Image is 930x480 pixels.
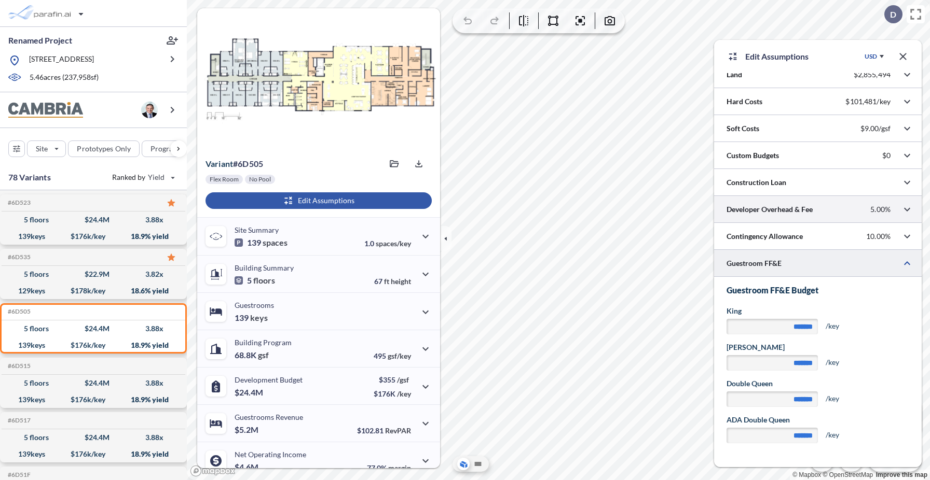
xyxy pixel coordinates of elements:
p: 139 [235,313,268,323]
p: Building Program [235,338,292,347]
p: # 6d505 [206,159,263,169]
p: Edit Assumptions [745,50,809,63]
span: /gsf [397,375,409,384]
h5: Click to copy the code [6,471,31,478]
span: ft [384,277,389,286]
p: Soft Costs [727,123,759,134]
p: $355 [374,375,411,384]
p: 68.8K [235,350,269,360]
button: Ranked by Yield [104,169,182,186]
p: No Pool [249,175,271,183]
p: $4.6M [235,462,260,472]
span: /key [826,430,839,439]
p: Prototypes Only [77,144,131,154]
p: Guestrooms [235,301,274,309]
a: Improve this map [876,471,927,478]
p: Development Budget [235,375,303,384]
p: Construction Loan [727,177,786,188]
p: 77.0% [367,463,411,472]
p: $102.81 [357,426,411,435]
p: 67 [374,277,411,286]
p: $176K [374,389,411,398]
button: Edit Assumptions [206,192,432,209]
p: 5 [235,275,275,286]
label: Double Queen [727,378,909,389]
p: Net Operating Income [235,450,306,459]
button: Site [27,140,66,157]
p: Flex Room [210,175,239,183]
p: Guestrooms Revenue [235,413,303,421]
p: [STREET_ADDRESS] [29,54,94,67]
p: 10.00% [866,232,891,241]
label: ADA Double Queen [727,415,909,425]
span: keys [250,313,268,323]
span: /key [826,358,839,366]
p: Custom Budgets [727,150,779,161]
p: $24.4M [235,387,265,398]
button: Prototypes Only [68,140,140,157]
span: /key [397,389,411,398]
span: height [391,277,411,286]
div: USD [865,52,877,61]
span: margin [388,463,411,472]
img: user logo [141,102,158,118]
p: 139 [235,237,288,248]
p: 78 Variants [8,171,51,183]
button: Program [142,140,198,157]
span: gsf/key [388,351,411,360]
h5: Click to copy the code [6,417,31,424]
span: spaces [263,237,288,248]
span: RevPAR [385,426,411,435]
a: Mapbox [792,471,821,478]
p: $9.00/gsf [860,124,891,133]
p: D [890,10,896,19]
p: $2,855,494 [854,70,891,79]
button: Aerial View [457,458,470,470]
p: Site [36,144,48,154]
span: gsf [258,350,269,360]
a: OpenStreetMap [823,471,873,478]
p: Site Summary [235,225,279,234]
h5: Click to copy the code [6,308,31,315]
p: 5.46 acres ( 237,958 sf) [30,72,99,83]
span: /key [826,394,839,403]
a: Mapbox homepage [190,465,236,477]
img: BrandImage [8,102,83,118]
p: 495 [374,351,411,360]
p: Contingency Allowance [727,231,803,242]
span: Variant [206,159,233,168]
h5: Click to copy the code [6,362,31,370]
p: $0 [882,151,891,160]
label: King [727,306,909,316]
p: 1.0 [364,239,411,248]
p: $5.2M [235,425,260,435]
p: Program [151,144,180,154]
span: spaces/key [376,239,411,248]
h5: Click to copy the code [6,199,31,206]
h5: Click to copy the code [6,253,31,261]
span: /key [826,321,839,330]
p: Land [727,69,742,80]
h3: Guestroom FF&E Budget [727,285,909,295]
span: Yield [148,172,165,182]
p: Renamed Project [8,35,72,46]
p: Hard Costs [727,96,762,107]
p: Building Summary [235,263,294,272]
span: floors [253,275,275,286]
label: [PERSON_NAME] [727,342,909,352]
p: $101,481/key [845,97,891,106]
button: Site Plan [472,458,484,470]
